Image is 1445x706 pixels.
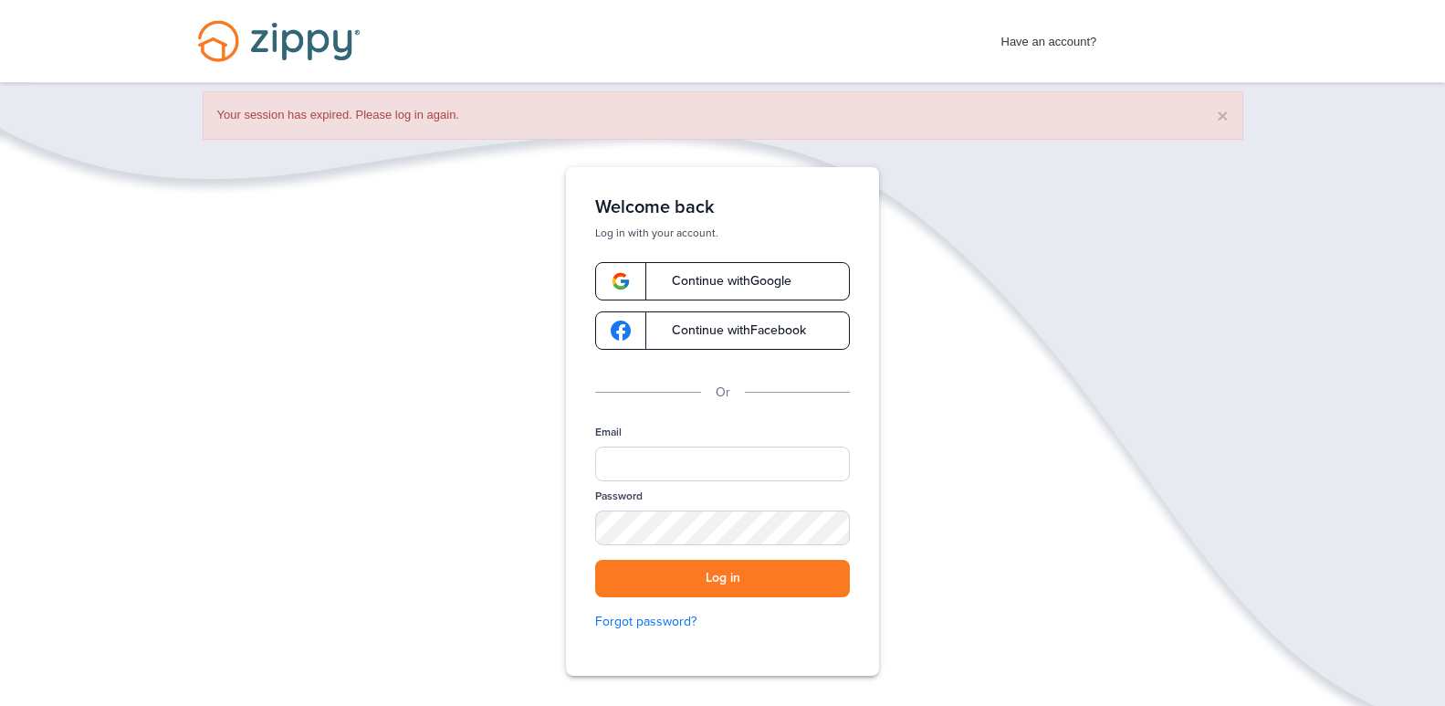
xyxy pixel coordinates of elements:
[595,262,850,300] a: google-logoContinue withGoogle
[654,275,791,288] span: Continue with Google
[716,383,730,403] p: Or
[595,311,850,350] a: google-logoContinue withFacebook
[595,196,850,218] h1: Welcome back
[203,91,1243,140] div: Your session has expired. Please log in again.
[595,560,850,597] button: Log in
[611,271,631,291] img: google-logo
[595,425,622,440] label: Email
[595,612,850,632] a: Forgot password?
[595,226,850,240] p: Log in with your account.
[611,321,631,341] img: google-logo
[1217,106,1228,125] button: ×
[654,324,806,337] span: Continue with Facebook
[1001,23,1097,52] span: Have an account?
[595,511,850,545] input: Password
[595,447,850,481] input: Email
[595,489,643,504] label: Password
